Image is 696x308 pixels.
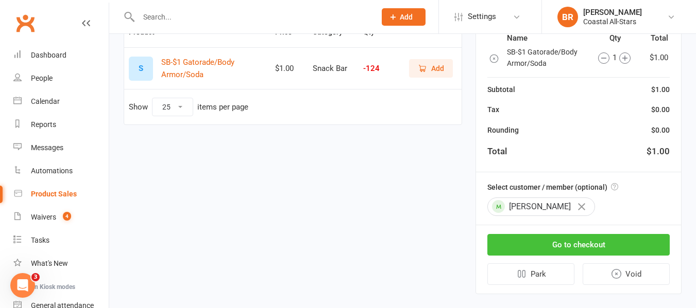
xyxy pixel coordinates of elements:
div: $0.00 [651,124,670,136]
button: Add [409,59,453,78]
a: What's New [13,252,109,275]
div: 1 [589,51,640,64]
span: Add [431,63,444,74]
span: Settings [468,5,496,28]
div: $1.00 [647,144,670,158]
div: Snack Bar [313,64,354,73]
div: Reports [31,120,56,129]
div: Coastal All-Stars [583,17,642,26]
span: 3 [31,273,40,281]
div: BR [557,7,578,27]
div: Product Sales [31,190,77,198]
div: $1.00 [651,84,670,95]
button: Void [583,263,670,285]
td: SB-$1 Gatorade/Body Armor/Soda [506,46,587,70]
a: Automations [13,159,109,183]
a: Reports [13,113,109,136]
button: Add [382,8,426,26]
a: Waivers 4 [13,206,109,229]
div: Waivers [31,213,56,221]
div: Automations [31,167,73,175]
button: Go to checkout [487,234,670,256]
div: Subtotal [487,84,515,95]
div: items per page [197,103,248,112]
div: [PERSON_NAME] [487,197,595,216]
a: Tasks [13,229,109,252]
iframe: Intercom live chat [10,273,35,298]
a: Calendar [13,90,109,113]
a: Messages [13,136,109,159]
div: Dashboard [31,51,66,59]
div: Show [129,98,248,116]
a: Dashboard [13,44,109,67]
div: Tax [487,104,499,115]
button: SB-$1 Gatorade/Body Armor/Soda [161,56,266,81]
label: Select customer / member (optional) [487,182,618,193]
div: Messages [31,143,63,152]
div: People [31,74,53,82]
div: [PERSON_NAME] [583,8,642,17]
div: -124 [363,64,386,73]
span: Add [400,13,413,21]
a: Clubworx [12,10,38,36]
th: Total [643,31,669,45]
div: Tasks [31,236,49,244]
span: 4 [63,212,71,221]
th: Name [506,31,587,45]
input: Search... [135,10,368,24]
a: People [13,67,109,90]
div: $0.00 [651,104,670,115]
a: Product Sales [13,183,109,206]
button: Park [487,263,574,285]
div: What's New [31,259,68,267]
div: Rounding [487,124,519,136]
td: $1.00 [643,46,669,70]
div: S [129,57,153,81]
th: Qty [588,31,642,45]
div: $1.00 [275,64,303,73]
div: Calendar [31,97,60,105]
div: Total [487,144,507,158]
